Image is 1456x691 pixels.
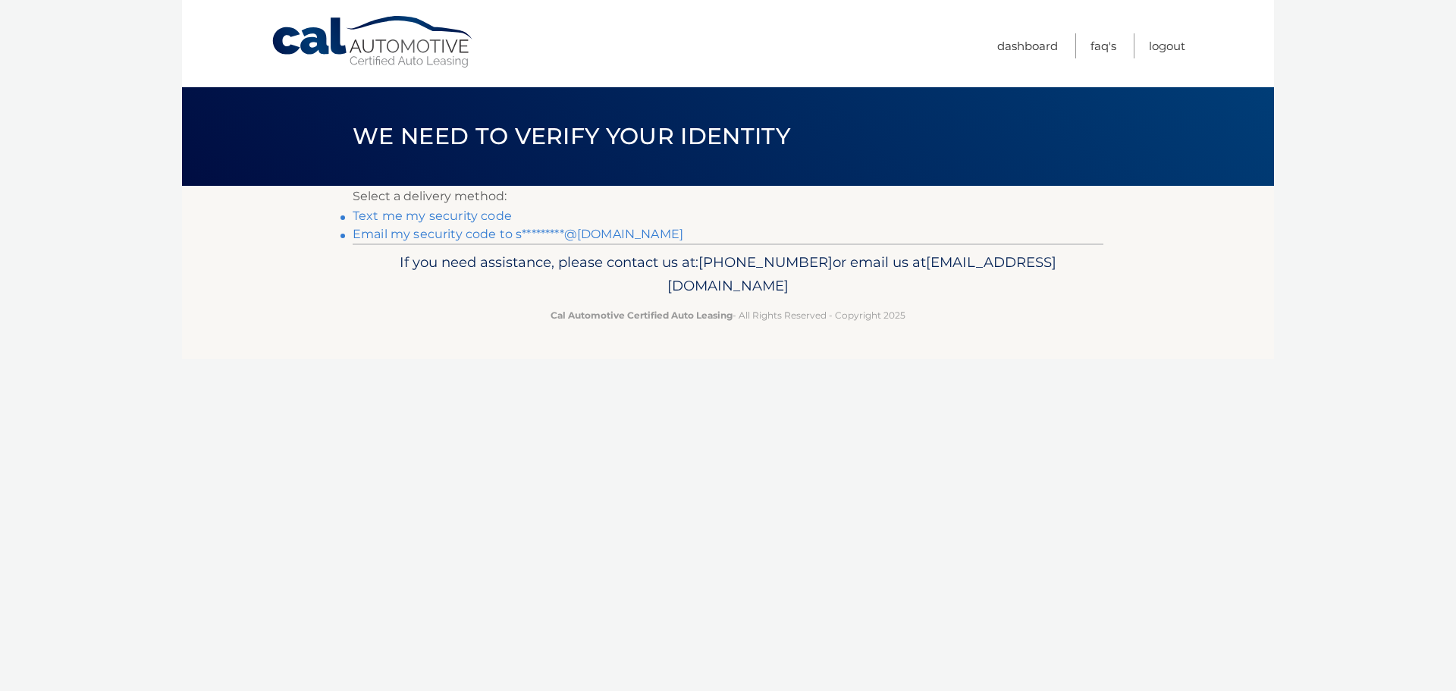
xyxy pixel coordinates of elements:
a: FAQ's [1090,33,1116,58]
a: Logout [1149,33,1185,58]
a: Text me my security code [353,209,512,223]
p: - All Rights Reserved - Copyright 2025 [362,307,1094,323]
a: Cal Automotive [271,15,475,69]
strong: Cal Automotive Certified Auto Leasing [551,309,733,321]
p: If you need assistance, please contact us at: or email us at [362,250,1094,299]
span: [PHONE_NUMBER] [698,253,833,271]
p: Select a delivery method: [353,186,1103,207]
span: We need to verify your identity [353,122,790,150]
a: Email my security code to s*********@[DOMAIN_NAME] [353,227,683,241]
a: Dashboard [997,33,1058,58]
